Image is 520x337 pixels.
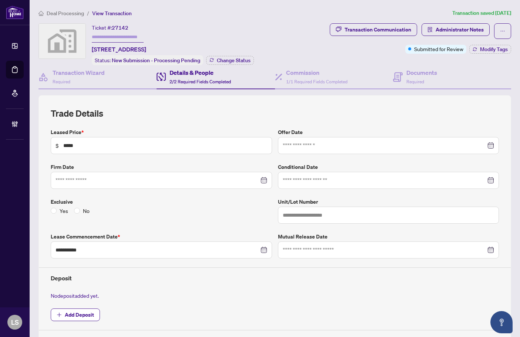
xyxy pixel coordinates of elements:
[57,207,71,215] span: Yes
[51,107,499,119] h2: Trade Details
[414,45,463,53] span: Submitted for Review
[278,233,499,241] label: Mutual Release Date
[286,79,348,84] span: 1/1 Required Fields Completed
[11,317,19,327] span: LS
[206,56,254,65] button: Change Status
[217,58,251,63] span: Change Status
[53,79,70,84] span: Required
[65,309,94,321] span: Add Deposit
[51,163,272,171] label: Firm Date
[490,311,513,333] button: Open asap
[39,24,85,59] img: svg%3e
[170,68,231,77] h4: Details & People
[56,141,59,150] span: $
[278,198,499,206] label: Unit/Lot Number
[92,45,146,54] span: [STREET_ADDRESS]
[452,9,511,17] article: Transaction saved [DATE]
[51,198,272,206] label: Exclusive
[427,27,433,32] span: solution
[80,207,93,215] span: No
[330,23,417,36] button: Transaction Communication
[406,68,437,77] h4: Documents
[112,57,200,64] span: New Submission - Processing Pending
[345,24,411,36] div: Transaction Communication
[51,292,99,299] span: No deposit added yet.
[406,79,424,84] span: Required
[51,233,272,241] label: Lease Commencement Date
[92,55,203,65] div: Status:
[286,68,348,77] h4: Commission
[500,29,505,34] span: ellipsis
[170,79,231,84] span: 2/2 Required Fields Completed
[51,274,499,283] h4: Deposit
[480,47,508,52] span: Modify Tags
[87,9,89,17] li: /
[469,45,511,54] button: Modify Tags
[6,6,24,19] img: logo
[278,128,499,136] label: Offer Date
[51,308,100,321] button: Add Deposit
[53,68,105,77] h4: Transaction Wizard
[51,128,272,136] label: Leased Price
[38,11,44,16] span: home
[112,24,128,31] span: 27142
[422,23,490,36] button: Administrator Notes
[47,10,84,17] span: Deal Processing
[92,23,128,32] div: Ticket #:
[57,312,62,317] span: plus
[92,10,132,17] span: View Transaction
[436,24,484,36] span: Administrator Notes
[278,163,499,171] label: Conditional Date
